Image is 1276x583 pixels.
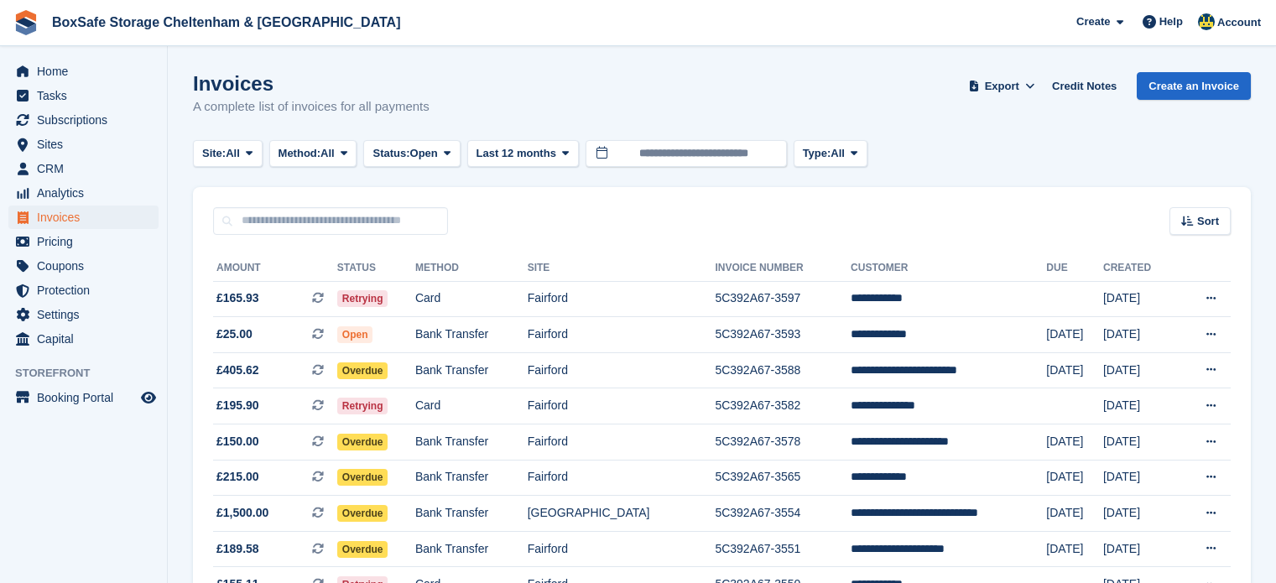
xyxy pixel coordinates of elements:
[1076,13,1110,30] span: Create
[37,254,138,278] span: Coupons
[320,145,335,162] span: All
[1103,281,1177,317] td: [DATE]
[226,145,240,162] span: All
[8,386,159,409] a: menu
[851,255,1046,282] th: Customer
[1046,531,1103,567] td: [DATE]
[831,145,845,162] span: All
[410,145,438,162] span: Open
[715,281,851,317] td: 5C392A67-3597
[337,362,388,379] span: Overdue
[216,468,259,486] span: £215.00
[8,278,159,302] a: menu
[8,254,159,278] a: menu
[37,303,138,326] span: Settings
[337,541,388,558] span: Overdue
[37,157,138,180] span: CRM
[715,496,851,532] td: 5C392A67-3554
[8,181,159,205] a: menu
[363,140,460,168] button: Status: Open
[528,496,716,532] td: [GEOGRAPHIC_DATA]
[1046,424,1103,461] td: [DATE]
[1103,531,1177,567] td: [DATE]
[477,145,556,162] span: Last 12 months
[1137,72,1251,100] a: Create an Invoice
[528,281,716,317] td: Fairford
[37,84,138,107] span: Tasks
[528,317,716,353] td: Fairford
[216,504,268,522] span: £1,500.00
[528,424,716,461] td: Fairford
[1103,317,1177,353] td: [DATE]
[8,108,159,132] a: menu
[8,303,159,326] a: menu
[337,434,388,450] span: Overdue
[8,230,159,253] a: menu
[37,181,138,205] span: Analytics
[337,505,388,522] span: Overdue
[37,133,138,156] span: Sites
[372,145,409,162] span: Status:
[1103,460,1177,496] td: [DATE]
[37,327,138,351] span: Capital
[415,424,528,461] td: Bank Transfer
[715,531,851,567] td: 5C392A67-3551
[415,255,528,282] th: Method
[216,397,259,414] span: £195.90
[138,388,159,408] a: Preview store
[193,140,263,168] button: Site: All
[415,317,528,353] td: Bank Transfer
[13,10,39,35] img: stora-icon-8386f47178a22dfd0bd8f6a31ec36ba5ce8667c1dd55bd0f319d3a0aa187defe.svg
[415,496,528,532] td: Bank Transfer
[528,388,716,424] td: Fairford
[794,140,867,168] button: Type: All
[45,8,407,36] a: BoxSafe Storage Cheltenham & [GEOGRAPHIC_DATA]
[337,255,415,282] th: Status
[715,424,851,461] td: 5C392A67-3578
[715,388,851,424] td: 5C392A67-3582
[1046,352,1103,388] td: [DATE]
[415,531,528,567] td: Bank Transfer
[216,362,259,379] span: £405.62
[715,460,851,496] td: 5C392A67-3565
[1197,213,1219,230] span: Sort
[37,386,138,409] span: Booking Portal
[415,388,528,424] td: Card
[8,206,159,229] a: menu
[15,365,167,382] span: Storefront
[715,255,851,282] th: Invoice Number
[37,230,138,253] span: Pricing
[467,140,579,168] button: Last 12 months
[1159,13,1183,30] span: Help
[37,108,138,132] span: Subscriptions
[37,206,138,229] span: Invoices
[337,398,388,414] span: Retrying
[1046,255,1103,282] th: Due
[337,326,373,343] span: Open
[8,327,159,351] a: menu
[337,290,388,307] span: Retrying
[415,460,528,496] td: Bank Transfer
[8,157,159,180] a: menu
[8,84,159,107] a: menu
[965,72,1039,100] button: Export
[1103,496,1177,532] td: [DATE]
[1046,460,1103,496] td: [DATE]
[715,352,851,388] td: 5C392A67-3588
[803,145,831,162] span: Type:
[528,460,716,496] td: Fairford
[216,325,253,343] span: £25.00
[216,540,259,558] span: £189.58
[202,145,226,162] span: Site:
[985,78,1019,95] span: Export
[528,255,716,282] th: Site
[216,289,259,307] span: £165.93
[269,140,357,168] button: Method: All
[337,469,388,486] span: Overdue
[8,60,159,83] a: menu
[193,72,430,95] h1: Invoices
[415,352,528,388] td: Bank Transfer
[1046,496,1103,532] td: [DATE]
[528,352,716,388] td: Fairford
[8,133,159,156] a: menu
